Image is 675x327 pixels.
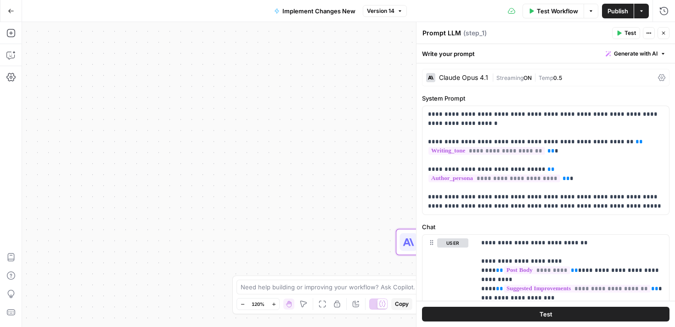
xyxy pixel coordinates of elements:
span: Streaming [496,74,523,81]
span: 120% [252,300,264,308]
textarea: Prompt LLM [422,28,461,38]
span: Test [624,29,636,37]
button: user [437,238,468,248]
span: 0.5 [553,74,562,81]
span: ( step_1 ) [463,28,487,38]
div: EndOutput [396,288,567,315]
button: Generate with AI [602,48,669,60]
span: Copy [395,300,409,308]
div: Write your prompt [416,44,675,63]
button: Version 14 [363,5,407,17]
button: Copy [391,298,412,310]
span: ON [523,74,532,81]
span: Test [540,310,552,319]
div: LLM · [PERSON_NAME] 4.1Prompt LLMStep 1 [396,229,567,255]
span: Generate with AI [614,50,658,58]
span: | [532,73,539,82]
button: Test [422,307,669,321]
button: Test [612,27,640,39]
span: Temp [539,74,553,81]
span: Publish [607,6,628,16]
span: | [492,73,496,82]
span: Implement Changes New [282,6,355,16]
span: Test Workflow [537,6,578,16]
button: Publish [602,4,634,18]
div: WorkflowSet InputsInputs [396,169,567,196]
label: Chat [422,222,669,231]
span: Version 14 [367,7,394,15]
button: Test Workflow [523,4,584,18]
button: Implement Changes New [269,4,361,18]
div: Claude Opus 4.1 [439,74,488,81]
label: System Prompt [422,94,669,103]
